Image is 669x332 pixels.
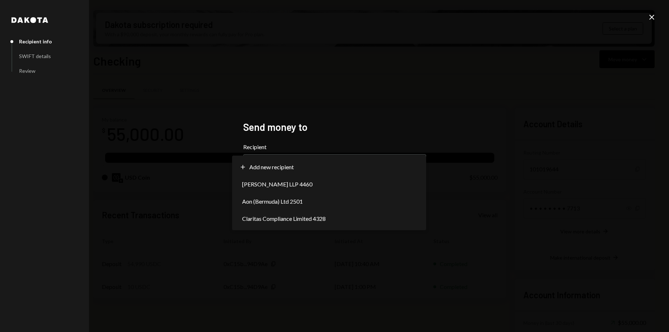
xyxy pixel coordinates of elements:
[243,120,426,134] h2: Send money to
[19,38,52,44] div: Recipient info
[242,197,303,206] span: Aon (Bermuda) Ltd 2501
[242,214,326,223] span: Claritas Compliance Limited 4328
[19,53,51,59] div: SWIFT details
[242,180,312,189] span: [PERSON_NAME] LLP 4460
[243,143,426,151] label: Recipient
[243,154,426,174] button: Recipient
[19,68,36,74] div: Review
[249,163,294,171] span: Add new recipient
